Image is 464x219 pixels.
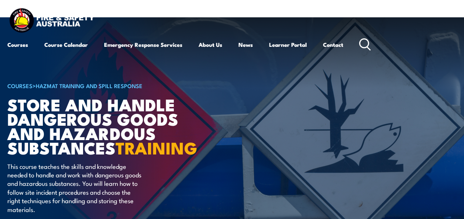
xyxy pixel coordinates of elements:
h6: > [7,81,190,90]
a: COURSES [7,81,32,90]
a: Courses [7,36,28,53]
h1: Store And Handle Dangerous Goods and Hazardous Substances [7,97,190,155]
p: This course teaches the skills and knowledge needed to handle and work with dangerous goods and h... [7,162,142,213]
strong: TRAINING [116,135,197,160]
a: About Us [199,36,222,53]
a: Learner Portal [269,36,307,53]
a: Contact [323,36,343,53]
a: Emergency Response Services [104,36,182,53]
a: HAZMAT Training and Spill Response [36,81,142,90]
a: Course Calendar [44,36,88,53]
a: News [238,36,253,53]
